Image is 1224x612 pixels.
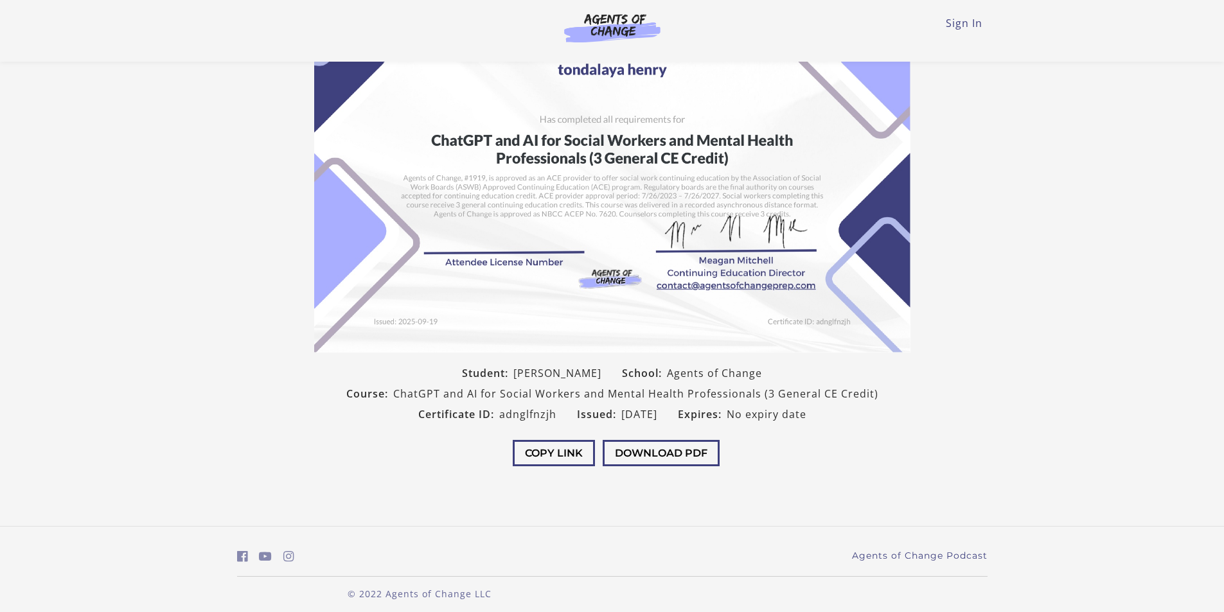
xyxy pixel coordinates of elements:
span: Course: [346,386,393,401]
span: School: [622,365,667,381]
span: adnglfnzjh [499,407,556,422]
span: Agents of Change [667,365,762,381]
span: No expiry date [727,407,806,422]
a: https://www.facebook.com/groups/aswbtestprep (Open in a new window) [237,547,248,566]
a: https://www.instagram.com/agentsofchangeprep/ (Open in a new window) [283,547,294,566]
span: [PERSON_NAME] [513,365,601,381]
i: https://www.facebook.com/groups/aswbtestprep (Open in a new window) [237,550,248,563]
span: [DATE] [621,407,657,422]
img: Agents of Change Logo [551,13,674,42]
button: Copy Link [513,440,595,466]
i: https://www.instagram.com/agentsofchangeprep/ (Open in a new window) [283,550,294,563]
span: Student: [462,365,513,381]
span: ChatGPT and AI for Social Workers and Mental Health Professionals (3 General CE Credit) [393,386,878,401]
a: Sign In [946,16,982,30]
button: Download PDF [603,440,720,466]
span: Expires: [678,407,727,422]
span: Issued: [577,407,621,422]
i: https://www.youtube.com/c/AgentsofChangeTestPrepbyMeaganMitchell (Open in a new window) [259,550,272,563]
a: https://www.youtube.com/c/AgentsofChangeTestPrepbyMeaganMitchell (Open in a new window) [259,547,272,566]
span: Certificate ID: [418,407,499,422]
p: © 2022 Agents of Change LLC [237,587,602,600]
a: Agents of Change Podcast [852,549,988,563]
